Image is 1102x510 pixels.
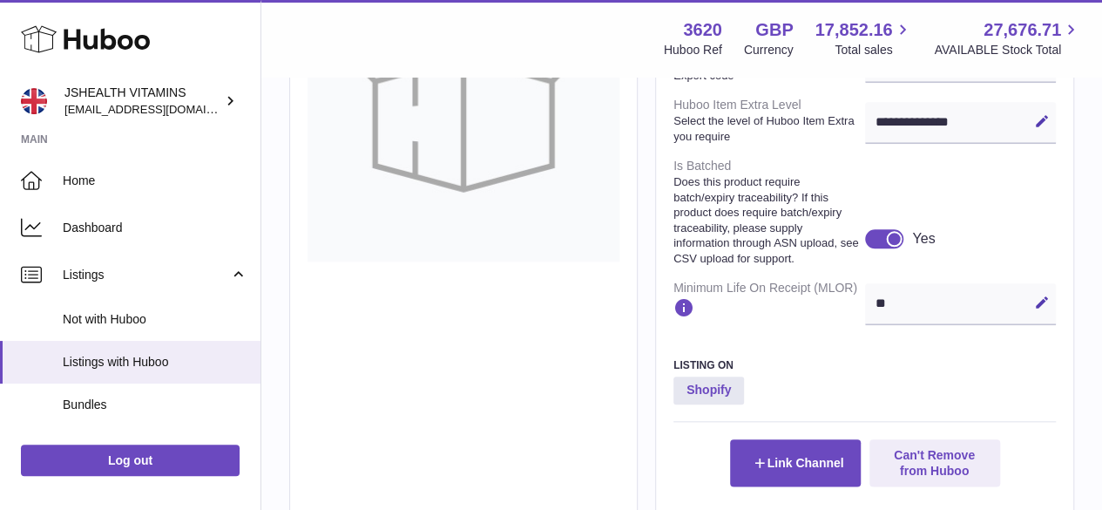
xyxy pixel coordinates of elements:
div: Yes [912,229,935,248]
h3: Listing On [673,358,1056,372]
span: 17,852.16 [815,18,892,42]
strong: 3620 [683,18,722,42]
dt: Huboo Item Extra Level [673,90,865,151]
span: Bundles [63,397,247,413]
strong: Shopify [673,377,744,405]
strong: GBP [755,18,793,42]
div: Currency [744,42,794,58]
img: internalAdmin-3620@internal.huboo.com [21,88,47,114]
strong: Does this product require batch/expiry traceability? If this product does require batch/expiry tr... [673,174,861,266]
span: Not with Huboo [63,311,247,328]
span: 27,676.71 [984,18,1061,42]
span: Listings [63,267,229,283]
a: Log out [21,445,240,476]
span: Home [63,173,247,189]
span: Dashboard [63,220,247,236]
button: Link Channel [730,439,861,486]
a: 27,676.71 AVAILABLE Stock Total [934,18,1081,58]
span: AVAILABLE Stock Total [934,42,1081,58]
dt: Minimum Life On Receipt (MLOR) [673,273,865,331]
dt: Is Batched [673,151,865,273]
a: 17,852.16 Total sales [815,18,912,58]
button: Can't Remove from Huboo [869,439,1000,486]
span: [EMAIL_ADDRESS][DOMAIN_NAME] [64,102,256,116]
div: Huboo Ref [664,42,722,58]
div: JSHEALTH VITAMINS [64,85,221,118]
span: Total sales [835,42,912,58]
span: Listings with Huboo [63,354,247,371]
strong: Select the level of Huboo Item Extra you require [673,113,861,144]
